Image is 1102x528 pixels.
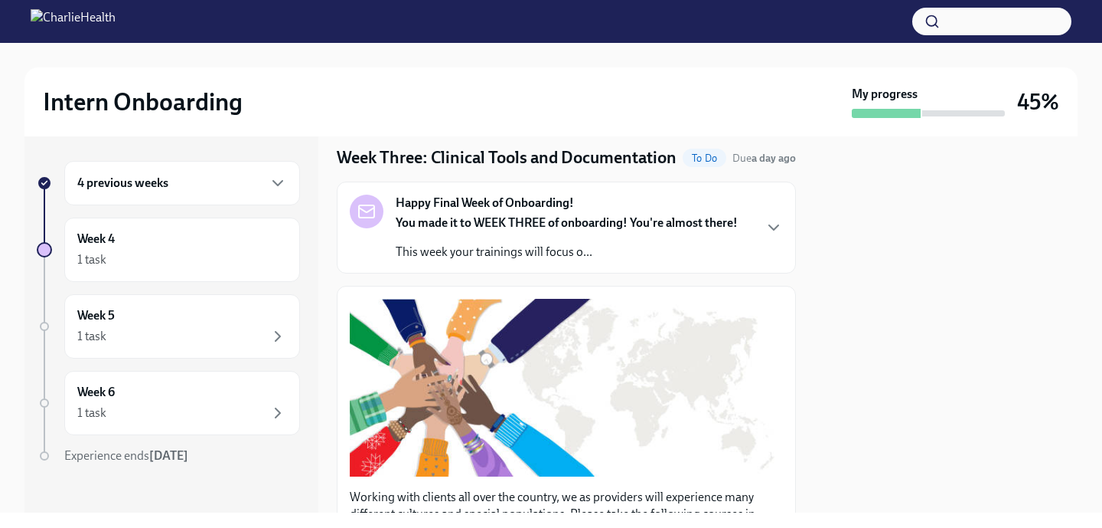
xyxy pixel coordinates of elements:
img: CharlieHealth [31,9,116,34]
h2: Intern Onboarding [43,87,243,117]
strong: Happy Final Week of Onboarding! [396,195,574,212]
button: Zoom image [350,299,783,477]
span: Due [732,152,796,165]
strong: My progress [852,86,918,103]
h6: Week 6 [77,384,115,401]
div: 1 task [77,405,106,421]
h6: 4 previous weeks [77,175,168,192]
div: 4 previous weeks [64,161,300,205]
p: This week your trainings will focus o... [396,244,738,261]
a: Week 41 task [37,218,300,282]
span: September 23rd, 2025 15:00 [732,151,796,166]
h6: Week 5 [77,307,115,324]
div: 1 task [77,328,106,345]
strong: You made it to WEEK THREE of onboarding! You're almost there! [396,215,738,230]
span: To Do [683,152,726,164]
h6: Week 4 [77,231,115,248]
span: Experience ends [64,448,188,463]
a: Week 61 task [37,371,300,435]
strong: a day ago [752,152,796,165]
h4: Week Three: Clinical Tools and Documentation [337,146,677,169]
h3: 45% [1017,88,1059,116]
a: Week 51 task [37,294,300,359]
div: 1 task [77,251,106,268]
strong: [DATE] [149,448,188,463]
